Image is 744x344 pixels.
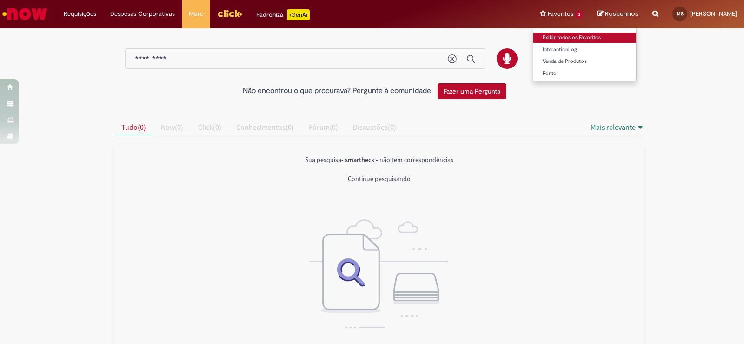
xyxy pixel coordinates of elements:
[1,5,49,23] img: ServiceNow
[575,11,583,19] span: 3
[533,56,636,67] a: Venda de Produtos
[533,68,636,79] a: Ponto
[243,87,433,95] h2: Não encontrou o que procurava? Pergunte à comunidade!
[438,83,506,99] button: Fazer uma Pergunta
[690,10,737,18] span: [PERSON_NAME]
[533,33,636,43] a: Exibir todos os Favoritos
[597,10,638,19] a: Rascunhos
[533,45,636,55] a: InteractionLog
[64,9,96,19] span: Requisições
[217,7,242,20] img: click_logo_yellow_360x200.png
[287,9,310,20] p: +GenAi
[605,9,638,18] span: Rascunhos
[548,9,573,19] span: Favoritos
[189,9,203,19] span: More
[677,11,684,17] span: MS
[256,9,310,20] div: Padroniza
[533,28,637,81] ul: Favoritos
[110,9,175,19] span: Despesas Corporativas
